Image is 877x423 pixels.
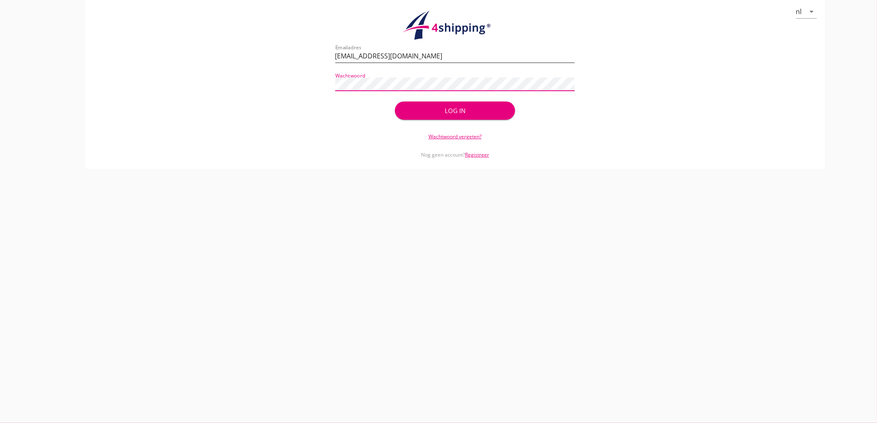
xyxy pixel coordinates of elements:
[465,151,489,158] a: Registreer
[796,8,802,15] div: nl
[335,140,575,159] div: Nog geen account?
[401,10,509,41] img: logo.1f945f1d.svg
[807,7,817,17] i: arrow_drop_down
[429,133,482,140] a: Wachtwoord vergeten?
[408,106,501,116] div: Log in
[335,49,575,63] input: Emailadres
[395,102,515,120] button: Log in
